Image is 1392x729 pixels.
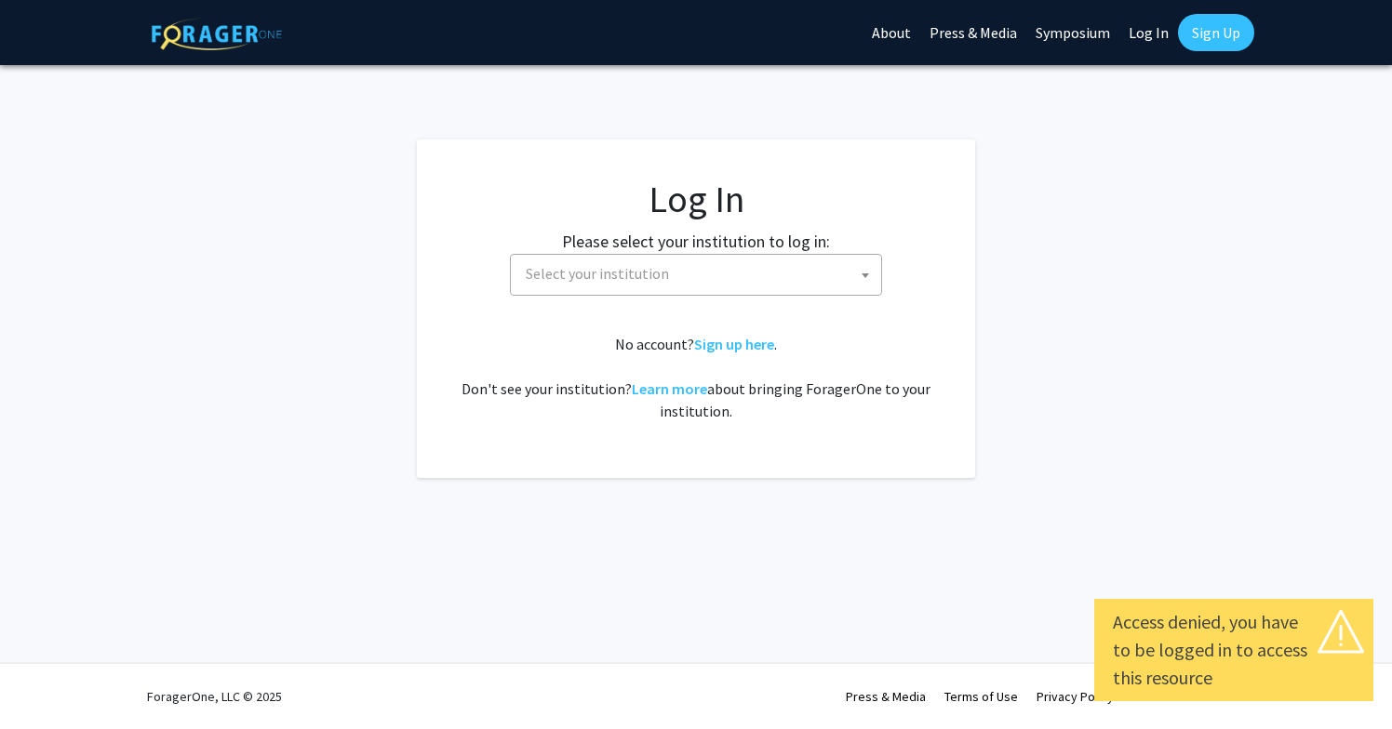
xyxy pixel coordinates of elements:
[510,254,882,296] span: Select your institution
[632,379,707,398] a: Learn more about bringing ForagerOne to your institution
[944,688,1018,705] a: Terms of Use
[1178,14,1254,51] a: Sign Up
[518,255,881,293] span: Select your institution
[454,177,938,221] h1: Log In
[846,688,926,705] a: Press & Media
[694,335,774,353] a: Sign up here
[1113,608,1355,692] div: Access denied, you have to be logged in to access this resource
[526,264,669,283] span: Select your institution
[147,664,282,729] div: ForagerOne, LLC © 2025
[1037,688,1114,705] a: Privacy Policy
[454,333,938,422] div: No account? . Don't see your institution? about bringing ForagerOne to your institution.
[152,18,282,50] img: ForagerOne Logo
[562,229,830,254] label: Please select your institution to log in:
